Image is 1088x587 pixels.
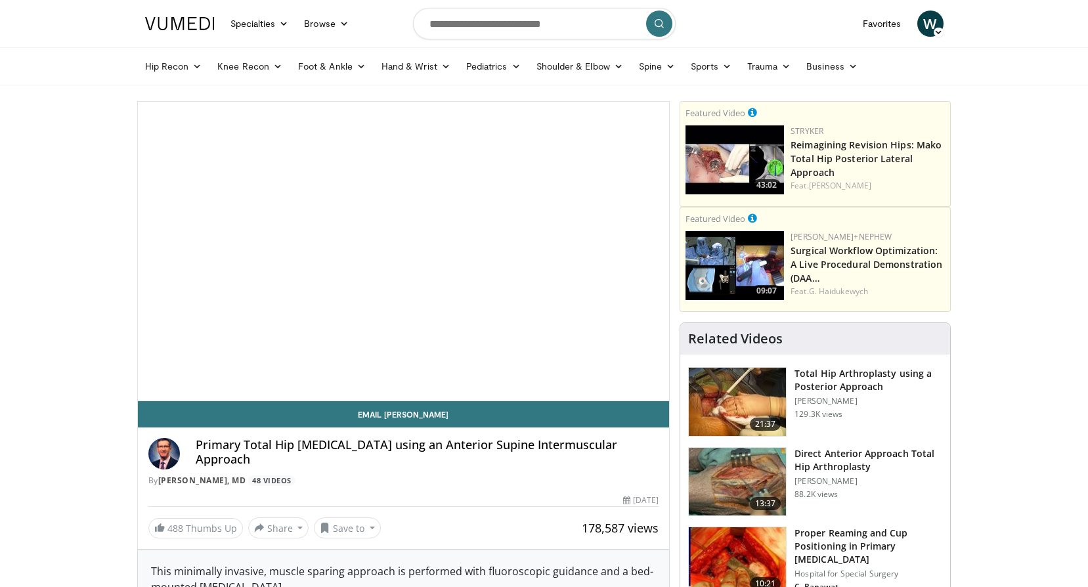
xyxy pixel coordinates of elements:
[631,53,683,79] a: Spine
[794,569,942,579] p: Hospital for Special Surgery
[248,517,309,538] button: Share
[167,522,183,534] span: 488
[794,527,942,566] h3: Proper Reaming and Cup Positioning in Primary [MEDICAL_DATA]
[752,179,781,191] span: 43:02
[794,396,942,406] p: [PERSON_NAME]
[685,125,784,194] a: 43:02
[688,447,942,517] a: 13:37 Direct Anterior Approach Total Hip Arthroplasty [PERSON_NAME] 88.2K views
[138,102,670,401] video-js: Video Player
[248,475,296,487] a: 48 Videos
[798,53,865,79] a: Business
[791,139,942,179] a: Reimagining Revision Hips: Mako Total Hip Posterior Lateral Approach
[209,53,290,79] a: Knee Recon
[685,231,784,300] a: 09:07
[138,401,670,427] a: Email [PERSON_NAME]
[688,367,942,437] a: 21:37 Total Hip Arthroplasty using a Posterior Approach [PERSON_NAME] 129.3K views
[137,53,210,79] a: Hip Recon
[158,475,246,486] a: [PERSON_NAME], MD
[413,8,676,39] input: Search topics, interventions
[685,213,745,225] small: Featured Video
[374,53,458,79] a: Hand & Wrist
[791,125,823,137] a: Stryker
[148,438,180,469] img: Avatar
[683,53,739,79] a: Sports
[917,11,944,37] a: W
[794,409,842,420] p: 129.3K views
[791,180,945,192] div: Feat.
[791,231,892,242] a: [PERSON_NAME]+Nephew
[685,107,745,119] small: Featured Video
[809,180,871,191] a: [PERSON_NAME]
[529,53,631,79] a: Shoulder & Elbow
[689,368,786,436] img: 286987_0000_1.png.150x105_q85_crop-smart_upscale.jpg
[148,518,243,538] a: 488 Thumbs Up
[148,475,659,487] div: By
[458,53,529,79] a: Pediatrics
[689,448,786,516] img: 294118_0000_1.png.150x105_q85_crop-smart_upscale.jpg
[752,285,781,297] span: 09:07
[794,447,942,473] h3: Direct Anterior Approach Total Hip Arthroplasty
[688,331,783,347] h4: Related Videos
[809,286,868,297] a: G. Haidukewych
[290,53,374,79] a: Foot & Ankle
[750,497,781,510] span: 13:37
[145,17,215,30] img: VuMedi Logo
[791,244,942,284] a: Surgical Workflow Optimization: A Live Procedural Demonstration (DAA…
[296,11,357,37] a: Browse
[314,517,381,538] button: Save to
[196,438,659,466] h4: Primary Total Hip [MEDICAL_DATA] using an Anterior Supine Intermuscular Approach
[794,367,942,393] h3: Total Hip Arthroplasty using a Posterior Approach
[739,53,799,79] a: Trauma
[750,418,781,431] span: 21:37
[623,494,659,506] div: [DATE]
[685,125,784,194] img: 6632ea9e-2a24-47c5-a9a2-6608124666dc.150x105_q85_crop-smart_upscale.jpg
[582,520,659,536] span: 178,587 views
[685,231,784,300] img: bcfc90b5-8c69-4b20-afee-af4c0acaf118.150x105_q85_crop-smart_upscale.jpg
[855,11,909,37] a: Favorites
[794,489,838,500] p: 88.2K views
[794,476,942,487] p: [PERSON_NAME]
[791,286,945,297] div: Feat.
[223,11,297,37] a: Specialties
